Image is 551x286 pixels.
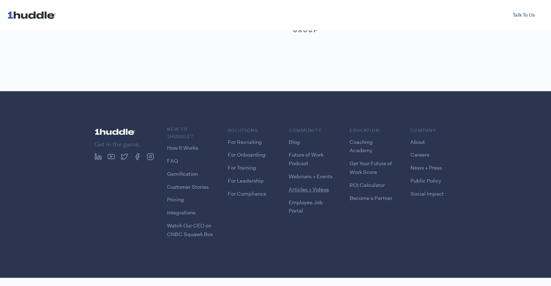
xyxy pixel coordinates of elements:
[228,190,266,197] a: For Compliance
[410,151,429,158] a: Careers
[95,140,167,149] p: Get in the game.
[289,138,300,146] a: Blog
[167,157,178,165] a: FAQ
[147,153,154,160] img: instagram
[228,138,262,146] a: For Recruiting
[289,127,322,134] a: Community
[289,199,323,215] a: Employee Job Portal
[167,222,213,238] a: Watch Our CEO on CNBC Squawk Box
[410,190,444,197] a: Social Impact
[410,164,442,171] a: News + Press
[350,127,380,134] a: Education
[410,177,441,184] a: Public Policy
[134,153,141,160] img: facebook
[350,160,392,176] a: Get Your Future of Work Score
[228,164,256,171] a: For Training
[95,153,102,160] img: linkedin
[350,138,373,154] a: Coaching Academy
[504,9,544,22] a: Talk To Us
[167,126,457,243] div: Navigation Menu
[167,126,213,140] a: New to 1Huddle?
[167,183,209,191] a: Customer Stories
[350,195,392,202] a: Become a Partner
[410,138,425,146] a: About
[7,8,59,22] img: 1huddle
[289,186,329,193] a: Articles + Videos
[289,173,333,180] a: Webinars + Events
[228,151,266,158] a: For Onboarding
[167,170,198,178] a: Gamification
[167,144,198,151] a: How It Works
[289,151,323,167] a: Future of Work Podcast
[66,9,544,22] div: Navigation Menu
[167,196,184,203] a: Pricing
[121,153,128,160] img: twitter
[228,127,258,134] a: Solutions
[95,126,138,137] img: 1huddle
[228,177,264,184] a: For Leadership
[350,182,385,189] a: ROI Calculator
[108,153,115,160] img: youtube
[167,209,196,216] a: Integrations
[410,127,436,134] a: Company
